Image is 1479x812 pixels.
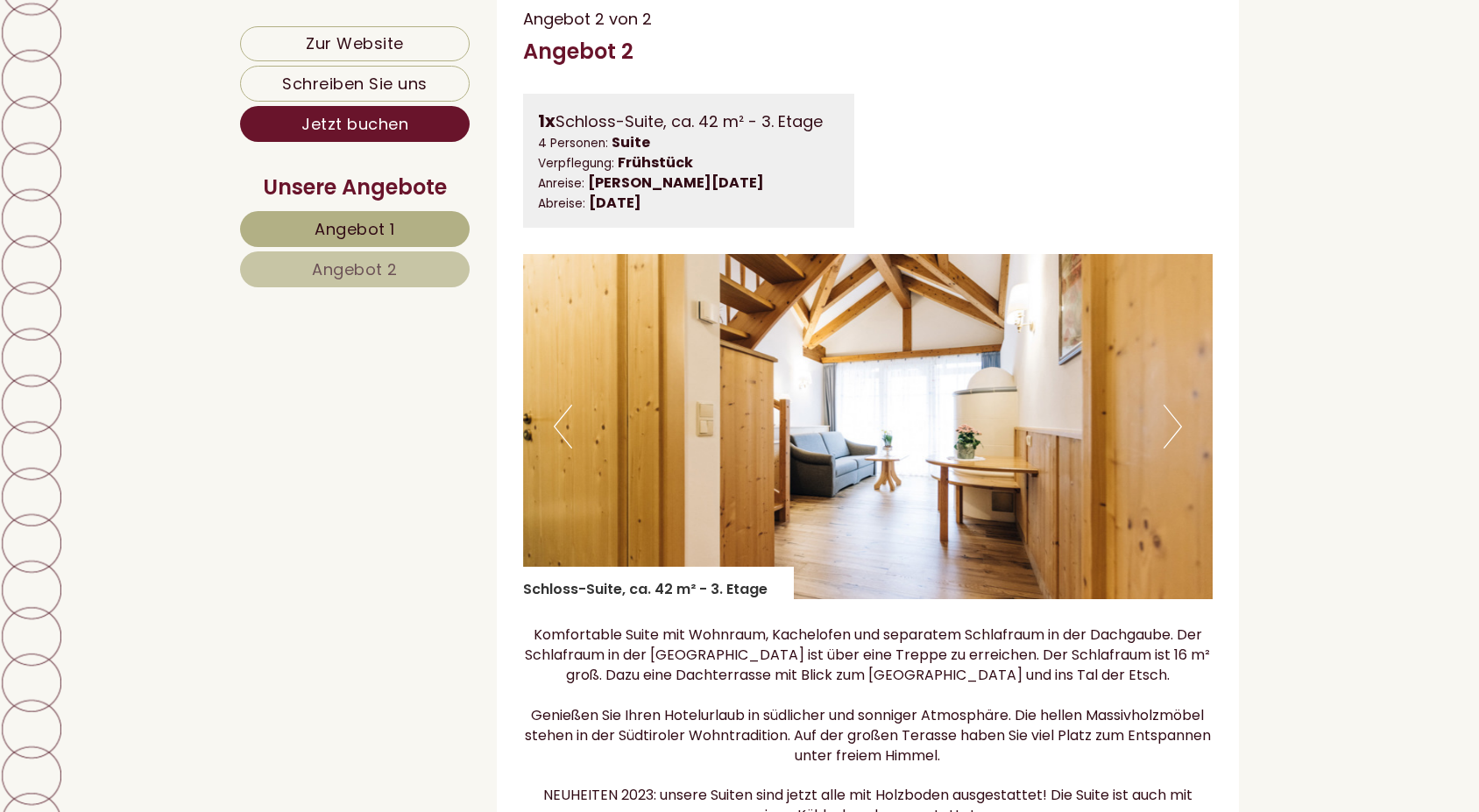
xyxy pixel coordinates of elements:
div: Schloss-Suite, ca. 42 m² - 3. Etage [523,567,794,600]
a: Schreiben Sie uns [240,66,470,102]
div: Angebot 2 [523,37,633,67]
small: 4 Personen: [538,135,608,152]
a: Zur Website [240,26,470,61]
small: Anreise: [538,175,584,192]
button: Senden [575,456,690,492]
div: Guten Tag, wie können wir Ihnen helfen? [13,51,313,104]
span: Angebot 1 [315,218,395,240]
div: Unsere Angebote [240,173,470,202]
b: [DATE] [589,193,641,213]
img: image [523,254,1214,599]
b: [PERSON_NAME][DATE] [588,173,764,193]
a: Jetzt buchen [240,106,470,142]
b: Frühstück [618,152,693,173]
small: Verpflegung: [538,155,614,172]
button: Previous [554,405,572,448]
span: Angebot 2 von 2 [523,8,652,30]
div: Samstag [301,13,390,42]
small: 22:36 [26,88,304,101]
small: Abreise: [538,195,585,212]
b: 1x [538,109,556,133]
div: Hotel Tenz [26,54,304,68]
span: Angebot 2 [312,258,398,280]
button: Next [1164,405,1182,448]
div: Schloss-Suite, ca. 42 m² - 3. Etage [538,109,840,134]
b: Suite [612,132,650,152]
